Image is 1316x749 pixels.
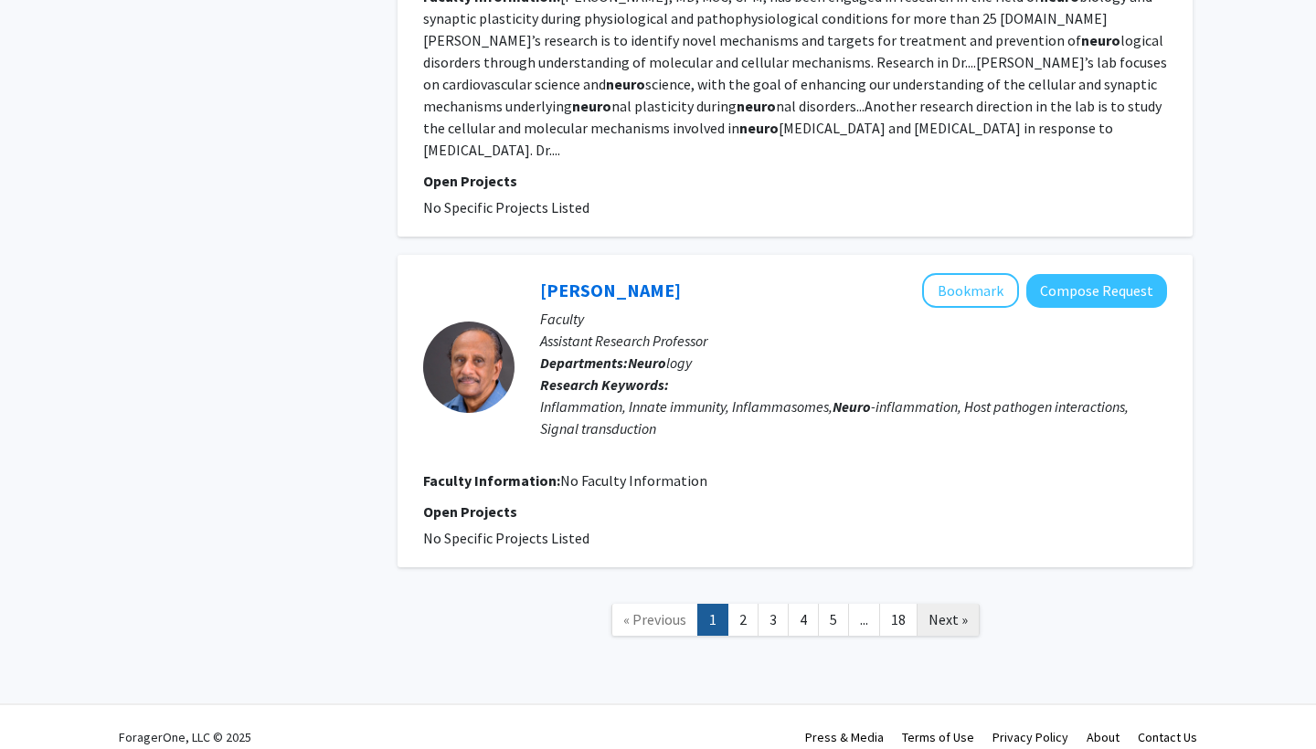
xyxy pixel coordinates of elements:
[737,97,776,115] b: neuro
[423,198,589,216] span: No Specific Projects Listed
[611,604,698,636] a: Previous Page
[758,604,789,636] a: 3
[423,501,1167,522] p: Open Projects
[540,279,681,301] a: [PERSON_NAME]
[540,396,1167,439] div: Inflammation, Innate immunity, Inflammasomes, -inflammation, Host pathogen interactions, Signal t...
[1138,729,1197,745] a: Contact Us
[423,170,1167,192] p: Open Projects
[917,604,980,636] a: Next
[879,604,918,636] a: 18
[540,375,669,394] b: Research Keywords:
[1081,31,1120,49] b: neuro
[922,273,1019,308] button: Add Shankar Iyer to Bookmarks
[1087,729,1120,745] a: About
[628,353,666,372] b: Neuro
[1026,274,1167,308] button: Compose Request to Shankar Iyer
[929,610,968,628] span: Next »
[992,729,1068,745] a: Privacy Policy
[398,585,1193,659] nav: Page navigation
[697,604,728,636] a: 1
[805,729,884,745] a: Press & Media
[833,397,871,416] b: Neuro
[818,604,849,636] a: 5
[606,75,645,93] b: neuro
[560,471,707,490] span: No Faculty Information
[540,330,1167,352] p: Assistant Research Professor
[628,353,692,372] span: logy
[727,604,759,636] a: 2
[423,529,589,547] span: No Specific Projects Listed
[902,729,974,745] a: Terms of Use
[623,610,686,628] span: « Previous
[423,471,560,490] b: Faculty Information:
[540,308,1167,330] p: Faculty
[572,97,611,115] b: neuro
[540,353,628,372] b: Departments:
[788,604,819,636] a: 4
[860,610,868,628] span: ...
[14,667,78,735] iframe: Chat
[739,119,779,137] b: neuro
